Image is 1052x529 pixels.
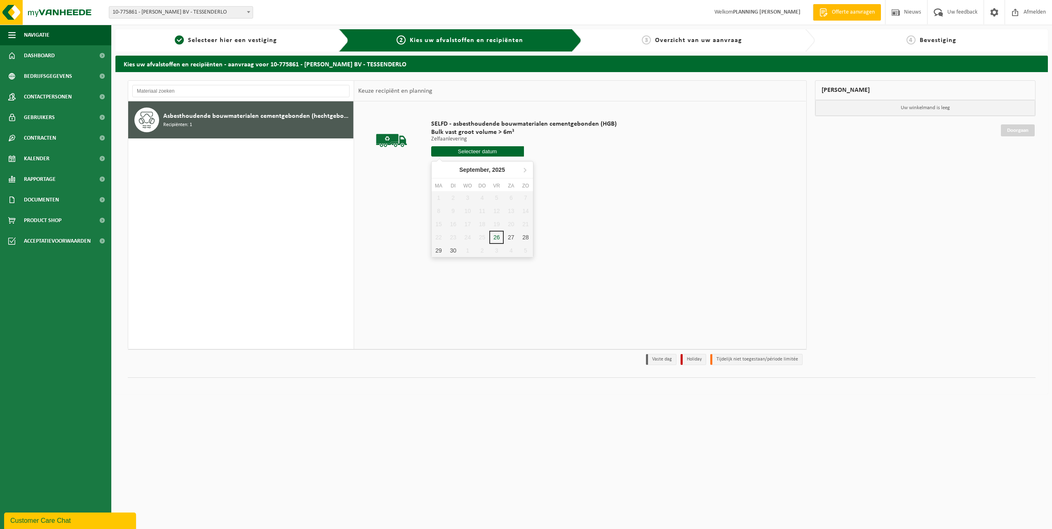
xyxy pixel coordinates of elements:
span: Documenten [24,190,59,210]
div: 26 [489,231,504,244]
span: Asbesthoudende bouwmaterialen cementgebonden (hechtgebonden) [163,111,351,121]
a: Offerte aanvragen [813,4,881,21]
div: Keuze recipiënt en planning [354,81,437,101]
div: 1 [460,244,475,257]
span: 10-775861 - YVES MAES BV - TESSENDERLO [109,6,253,19]
div: September, [456,163,508,176]
li: Vaste dag [646,354,676,365]
h2: Kies uw afvalstoffen en recipiënten - aanvraag voor 10-775861 - [PERSON_NAME] BV - TESSENDERLO [115,56,1048,72]
div: vr [489,182,504,190]
span: Gebruikers [24,107,55,128]
div: 5 [518,244,533,257]
a: 1Selecteer hier een vestiging [120,35,332,45]
li: Tijdelijk niet toegestaan/période limitée [710,354,803,365]
span: Kalender [24,148,49,169]
div: 2 [475,244,489,257]
a: Doorgaan [1001,124,1035,136]
span: 3 [642,35,651,44]
span: Product Shop [24,210,61,231]
span: SELFD - asbesthoudende bouwmaterialen cementgebonden (HGB) [431,120,617,128]
div: do [475,182,489,190]
span: 2 [397,35,406,44]
div: zo [518,182,533,190]
span: Contactpersonen [24,87,72,107]
div: 4 [504,244,518,257]
span: Acceptatievoorwaarden [24,231,91,251]
span: Contracten [24,128,56,148]
span: Kies uw afvalstoffen en recipiënten [410,37,523,44]
strong: PLANNING [PERSON_NAME] [733,9,801,15]
span: Rapportage [24,169,56,190]
div: wo [460,182,475,190]
input: Materiaal zoeken [132,85,350,97]
p: Uw winkelmand is leeg [815,100,1036,116]
span: Navigatie [24,25,49,45]
div: 3 [489,244,504,257]
div: [PERSON_NAME] [815,80,1036,100]
span: Selecteer hier een vestiging [188,37,277,44]
div: ma [432,182,446,190]
span: 1 [175,35,184,44]
li: Holiday [681,354,706,365]
p: Zelfaanlevering [431,136,617,142]
div: 28 [518,231,533,244]
i: 2025 [492,167,505,173]
span: Offerte aanvragen [830,8,877,16]
span: Dashboard [24,45,55,66]
div: za [504,182,518,190]
span: 10-775861 - YVES MAES BV - TESSENDERLO [109,7,253,18]
div: 30 [446,244,460,257]
span: Recipiënten: 1 [163,121,192,129]
div: 27 [504,231,518,244]
input: Selecteer datum [431,146,524,157]
span: Bulk vast groot volume > 6m³ [431,128,617,136]
span: Overzicht van uw aanvraag [655,37,742,44]
span: Bedrijfsgegevens [24,66,72,87]
iframe: chat widget [4,511,138,529]
div: 29 [432,244,446,257]
span: 4 [906,35,916,44]
div: di [446,182,460,190]
span: Bevestiging [920,37,956,44]
button: Asbesthoudende bouwmaterialen cementgebonden (hechtgebonden) Recipiënten: 1 [128,101,354,138]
